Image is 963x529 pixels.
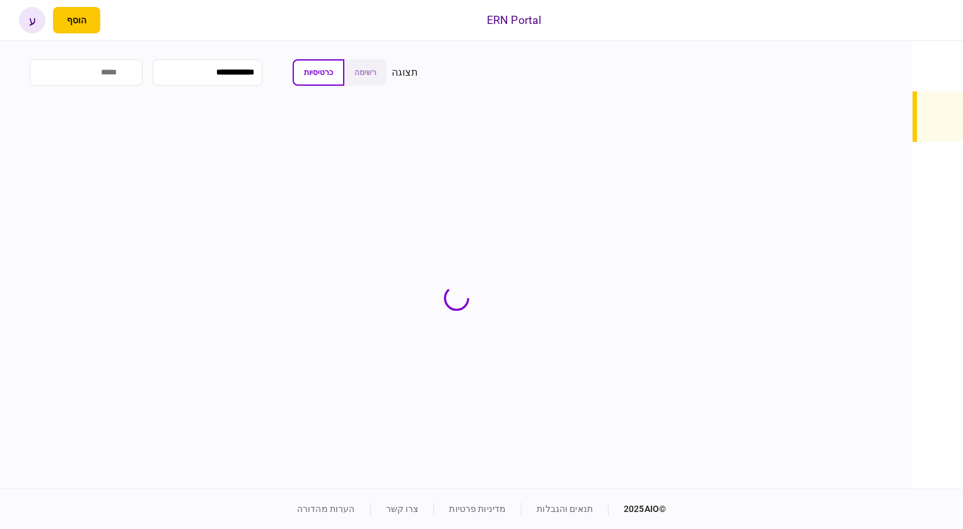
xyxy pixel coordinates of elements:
a: הערות מהדורה [297,504,355,514]
button: פתח רשימת התראות [108,7,134,33]
div: ERN Portal [487,12,541,28]
a: צרו קשר [386,504,419,514]
button: ע [19,7,45,33]
div: תצוגה [392,65,419,80]
a: מדיניות פרטיות [449,504,506,514]
span: רשימה [354,68,376,77]
button: כרטיסיות [293,59,344,86]
a: תנאים והגבלות [537,504,593,514]
button: רשימה [344,59,387,86]
button: פתח תפריט להוספת לקוח [53,7,100,33]
span: כרטיסיות [304,68,333,77]
div: © 2025 AIO [608,503,666,516]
